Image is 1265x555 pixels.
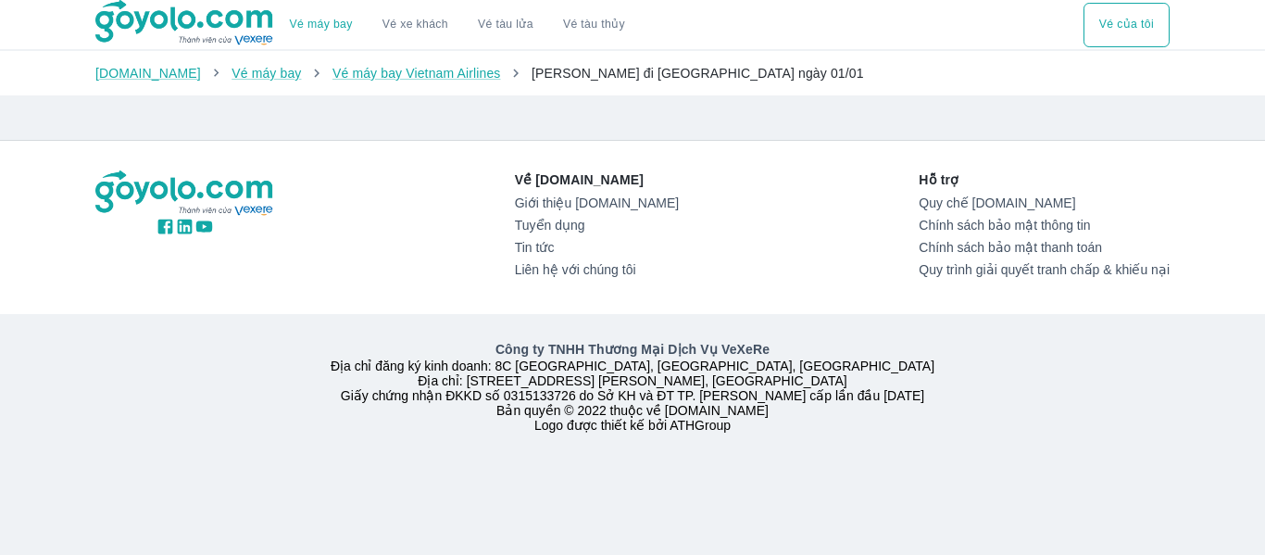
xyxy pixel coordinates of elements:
button: Vé của tôi [1083,3,1170,47]
span: [PERSON_NAME] đi [GEOGRAPHIC_DATA] ngày 01/01 [532,66,864,81]
a: Tin tức [515,240,679,255]
a: Chính sách bảo mật thanh toán [919,240,1170,255]
a: Vé máy bay [290,18,353,32]
p: Về [DOMAIN_NAME] [515,170,679,189]
div: Địa chỉ đăng ký kinh doanh: 8C [GEOGRAPHIC_DATA], [GEOGRAPHIC_DATA], [GEOGRAPHIC_DATA] Địa chỉ: [... [84,340,1181,433]
p: Công ty TNHH Thương Mại Dịch Vụ VeXeRe [99,340,1166,359]
img: logo [95,170,275,217]
nav: breadcrumb [95,64,1170,82]
a: Vé tàu lửa [463,3,548,47]
a: Vé máy bay Vietnam Airlines [332,66,501,81]
a: Tuyển dụng [515,218,679,233]
button: Vé tàu thủy [548,3,640,47]
a: Chính sách bảo mật thông tin [919,218,1170,233]
div: choose transportation mode [1083,3,1170,47]
a: Quy trình giải quyết tranh chấp & khiếu nại [919,262,1170,277]
a: [DOMAIN_NAME] [95,66,201,81]
div: choose transportation mode [275,3,640,47]
a: Liên hệ với chúng tôi [515,262,679,277]
a: Vé xe khách [382,18,448,32]
a: Vé máy bay [232,66,301,81]
p: Hỗ trợ [919,170,1170,189]
a: Quy chế [DOMAIN_NAME] [919,196,1170,210]
a: Giới thiệu [DOMAIN_NAME] [515,196,679,210]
